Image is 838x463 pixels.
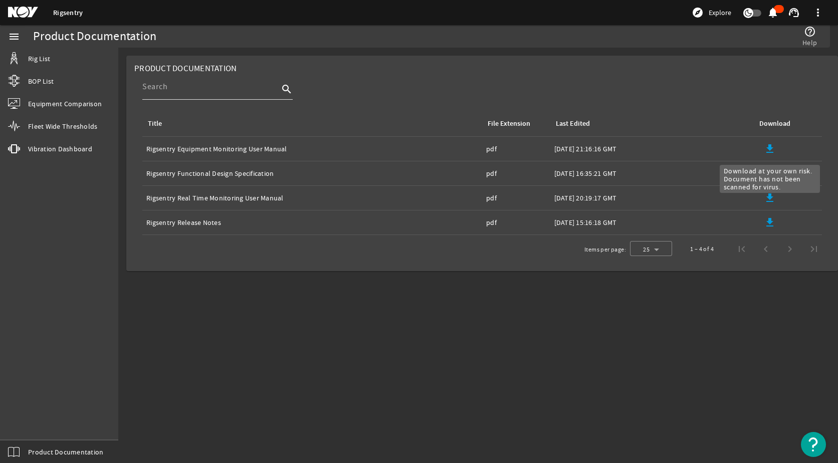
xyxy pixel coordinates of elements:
[146,118,474,129] div: Title
[788,7,800,19] mat-icon: support_agent
[759,118,790,129] div: Download
[486,144,546,154] div: pdf
[146,217,478,227] div: Rigsentry Release Notes
[690,244,714,254] div: 1 – 4 of 4
[28,76,54,86] span: BOP List
[146,168,478,178] div: Rigsentry Functional Design Specification
[281,83,293,95] i: search
[8,31,20,43] mat-icon: menu
[146,193,478,203] div: Rigsentry Real Time Monitoring User Manual
[8,143,20,155] mat-icon: vibration
[53,8,83,18] a: Rigsentry
[801,432,826,457] button: Open Resource Center
[486,168,546,178] div: pdf
[688,5,735,21] button: Explore
[709,8,731,18] span: Explore
[764,192,776,204] mat-icon: file_download
[486,118,542,129] div: File Extension
[28,54,50,64] span: Rig List
[142,81,279,93] input: Search
[554,193,750,203] div: [DATE] 20:19:17 GMT
[802,38,817,48] span: Help
[28,447,103,457] span: Product Documentation
[486,193,546,203] div: pdf
[28,99,102,109] span: Equipment Comparison
[554,118,746,129] div: Last Edited
[806,1,830,25] button: more_vert
[764,143,776,155] mat-icon: file_download
[488,118,530,129] div: File Extension
[804,26,816,38] mat-icon: help_outline
[584,245,626,255] div: Items per page:
[486,217,546,227] div: pdf
[148,118,162,129] div: Title
[556,118,590,129] div: Last Edited
[767,7,779,19] mat-icon: notifications
[33,32,156,42] div: Product Documentation
[554,168,750,178] div: [DATE] 16:35:21 GMT
[554,217,750,227] div: [DATE] 15:16:18 GMT
[764,167,776,179] mat-icon: file_download
[146,144,478,154] div: Rigsentry Equipment Monitoring User Manual
[134,63,237,74] span: Product Documentation
[764,216,776,228] mat-icon: file_download
[554,144,750,154] div: [DATE] 21:16:16 GMT
[692,7,704,19] mat-icon: explore
[28,121,97,131] span: Fleet Wide Thresholds
[28,144,92,154] span: Vibration Dashboard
